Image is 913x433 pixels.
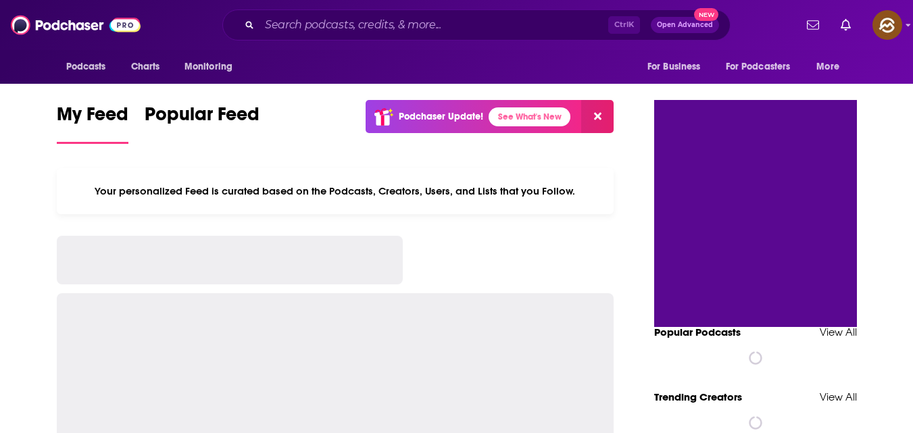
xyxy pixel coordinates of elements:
[489,107,570,126] a: See What's New
[57,54,124,80] button: open menu
[647,57,701,76] span: For Business
[222,9,731,41] div: Search podcasts, credits, & more...
[66,57,106,76] span: Podcasts
[872,10,902,40] img: User Profile
[145,103,260,144] a: Popular Feed
[820,390,857,403] a: View All
[816,57,839,76] span: More
[872,10,902,40] button: Show profile menu
[57,103,128,134] span: My Feed
[835,14,856,36] a: Show notifications dropdown
[608,16,640,34] span: Ctrl K
[57,168,614,214] div: Your personalized Feed is curated based on the Podcasts, Creators, Users, and Lists that you Follow.
[184,57,232,76] span: Monitoring
[654,326,741,338] a: Popular Podcasts
[145,103,260,134] span: Popular Feed
[651,17,719,33] button: Open AdvancedNew
[807,54,856,80] button: open menu
[260,14,608,36] input: Search podcasts, credits, & more...
[820,326,857,338] a: View All
[717,54,810,80] button: open menu
[122,54,168,80] a: Charts
[654,390,742,403] a: Trending Creators
[399,111,483,122] p: Podchaser Update!
[726,57,791,76] span: For Podcasters
[175,54,250,80] button: open menu
[694,8,718,21] span: New
[11,12,141,38] img: Podchaser - Follow, Share and Rate Podcasts
[801,14,824,36] a: Show notifications dropdown
[57,103,128,144] a: My Feed
[872,10,902,40] span: Logged in as hey85204
[131,57,160,76] span: Charts
[657,22,713,28] span: Open Advanced
[638,54,718,80] button: open menu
